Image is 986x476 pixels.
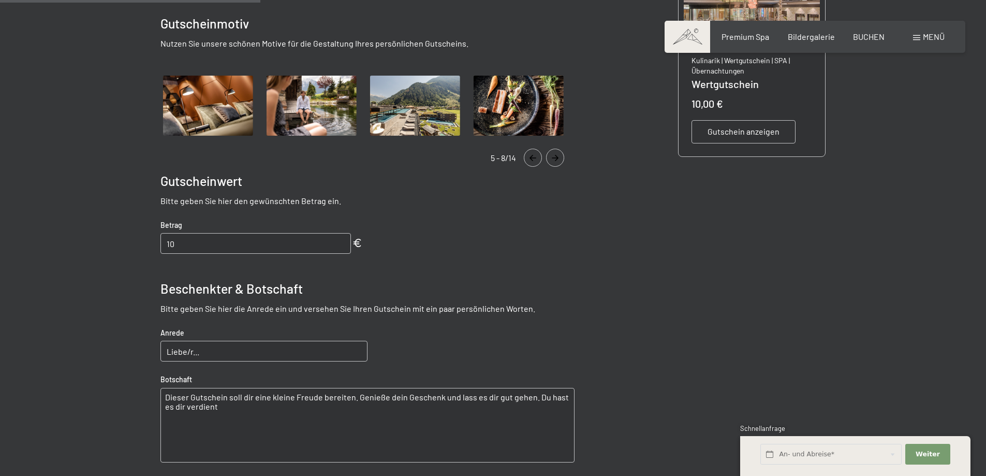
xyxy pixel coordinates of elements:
[740,424,785,432] span: Schnellanfrage
[905,444,950,465] button: Weiter
[923,32,945,41] span: Menü
[853,32,885,41] a: BUCHEN
[722,32,769,41] a: Premium Spa
[916,450,940,459] span: Weiter
[788,32,835,41] a: Bildergalerie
